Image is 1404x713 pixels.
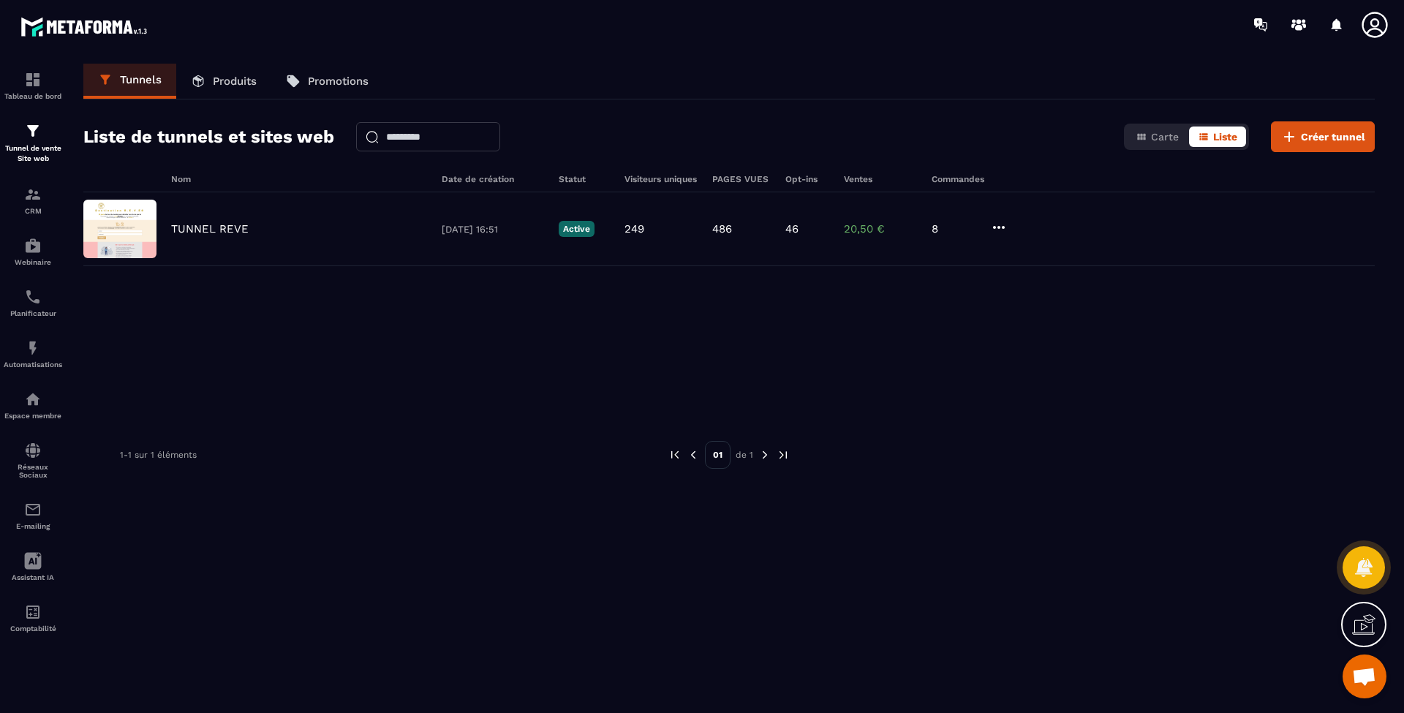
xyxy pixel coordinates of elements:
[4,592,62,644] a: accountantaccountantComptabilité
[4,490,62,541] a: emailemailE-mailing
[4,143,62,164] p: Tunnel de vente Site web
[4,361,62,369] p: Automatisations
[4,258,62,266] p: Webinaire
[24,237,42,254] img: automations
[624,174,698,184] h6: Visiteurs uniques
[24,603,42,621] img: accountant
[4,309,62,317] p: Planificateur
[4,573,62,581] p: Assistant IA
[4,463,62,479] p: Réseaux Sociaux
[712,174,771,184] h6: PAGES VUES
[171,174,427,184] h6: Nom
[442,224,544,235] p: [DATE] 16:51
[24,186,42,203] img: formation
[442,174,544,184] h6: Date de création
[785,222,799,235] p: 46
[559,221,595,237] p: Active
[1151,131,1179,143] span: Carte
[213,75,257,88] p: Produits
[687,448,700,461] img: prev
[4,541,62,592] a: Assistant IA
[24,288,42,306] img: scheduler
[83,122,334,151] h2: Liste de tunnels et sites web
[4,625,62,633] p: Comptabilité
[308,75,369,88] p: Promotions
[844,222,917,235] p: 20,50 €
[4,412,62,420] p: Espace membre
[4,380,62,431] a: automationsautomationsEspace membre
[120,450,197,460] p: 1-1 sur 1 éléments
[4,522,62,530] p: E-mailing
[559,174,610,184] h6: Statut
[4,431,62,490] a: social-networksocial-networkRéseaux Sociaux
[83,64,176,99] a: Tunnels
[1343,654,1386,698] div: Ouvrir le chat
[932,174,984,184] h6: Commandes
[1301,129,1365,144] span: Créer tunnel
[24,71,42,88] img: formation
[668,448,682,461] img: prev
[1213,131,1237,143] span: Liste
[736,449,753,461] p: de 1
[20,13,152,40] img: logo
[777,448,790,461] img: next
[4,226,62,277] a: automationsautomationsWebinaire
[176,64,271,99] a: Produits
[705,441,731,469] p: 01
[4,111,62,175] a: formationformationTunnel de vente Site web
[4,92,62,100] p: Tableau de bord
[171,222,249,235] p: TUNNEL REVE
[271,64,383,99] a: Promotions
[83,200,156,258] img: image
[1127,127,1188,147] button: Carte
[4,60,62,111] a: formationformationTableau de bord
[932,222,975,235] p: 8
[1189,127,1246,147] button: Liste
[24,122,42,140] img: formation
[4,328,62,380] a: automationsautomationsAutomatisations
[758,448,771,461] img: next
[4,175,62,226] a: formationformationCRM
[4,277,62,328] a: schedulerschedulerPlanificateur
[120,73,162,86] p: Tunnels
[24,391,42,408] img: automations
[785,174,829,184] h6: Opt-ins
[712,222,732,235] p: 486
[624,222,644,235] p: 249
[1271,121,1375,152] button: Créer tunnel
[24,501,42,518] img: email
[24,339,42,357] img: automations
[24,442,42,459] img: social-network
[4,207,62,215] p: CRM
[844,174,917,184] h6: Ventes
